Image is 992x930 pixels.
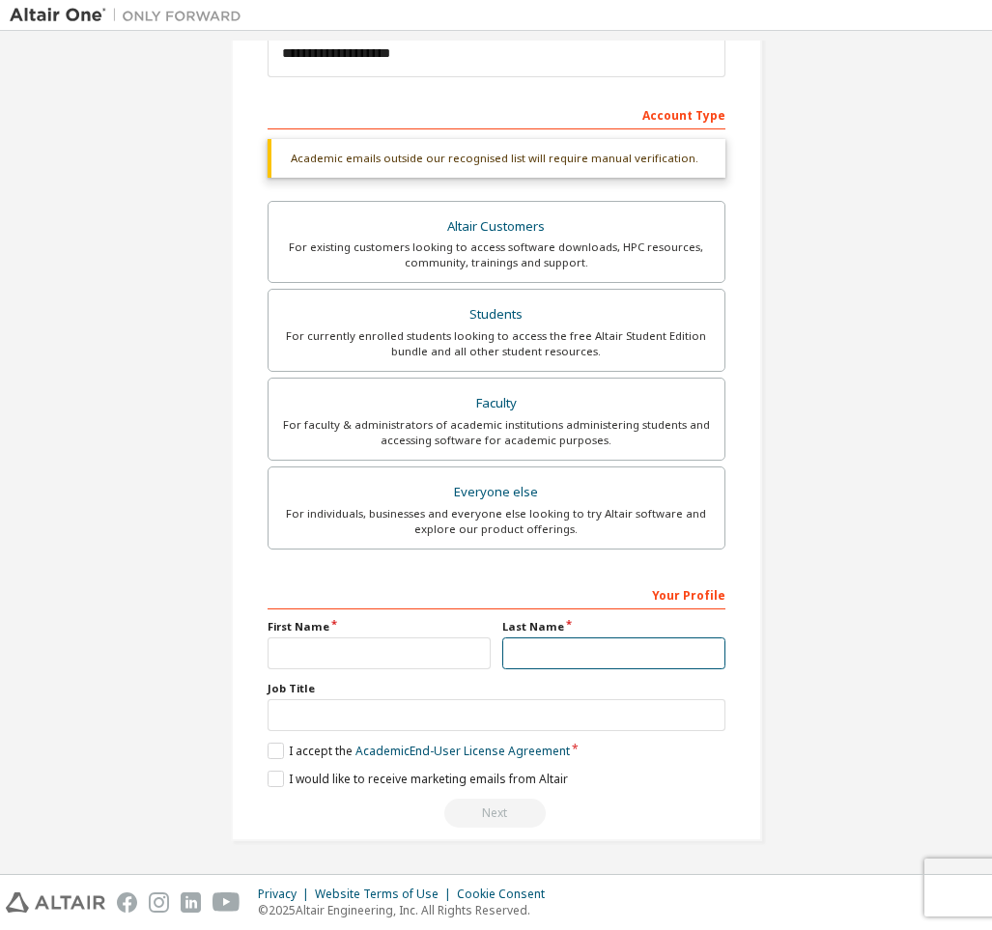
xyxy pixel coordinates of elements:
[181,892,201,913] img: linkedin.svg
[268,771,568,787] label: I would like to receive marketing emails from Altair
[117,892,137,913] img: facebook.svg
[268,139,725,178] div: Academic emails outside our recognised list will require manual verification.
[502,619,725,634] label: Last Name
[149,892,169,913] img: instagram.svg
[268,99,725,129] div: Account Type
[457,887,556,902] div: Cookie Consent
[355,743,570,759] a: Academic End-User License Agreement
[10,6,251,25] img: Altair One
[280,240,713,270] div: For existing customers looking to access software downloads, HPC resources, community, trainings ...
[280,506,713,537] div: For individuals, businesses and everyone else looking to try Altair software and explore our prod...
[280,301,713,328] div: Students
[280,328,713,359] div: For currently enrolled students looking to access the free Altair Student Edition bundle and all ...
[280,417,713,448] div: For faculty & administrators of academic institutions administering students and accessing softwa...
[6,892,105,913] img: altair_logo.svg
[258,902,556,918] p: © 2025 Altair Engineering, Inc. All Rights Reserved.
[268,681,725,696] label: Job Title
[258,887,315,902] div: Privacy
[280,213,713,240] div: Altair Customers
[268,743,570,759] label: I accept the
[315,887,457,902] div: Website Terms of Use
[268,799,725,828] div: Read and acccept EULA to continue
[268,578,725,609] div: Your Profile
[213,892,241,913] img: youtube.svg
[280,390,713,417] div: Faculty
[268,619,491,634] label: First Name
[280,479,713,506] div: Everyone else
